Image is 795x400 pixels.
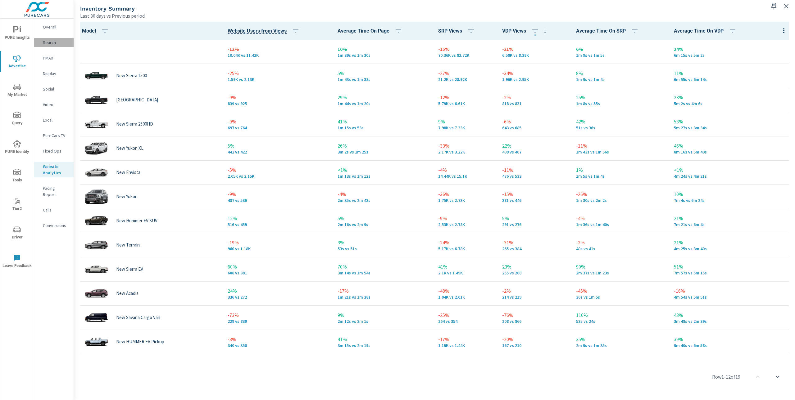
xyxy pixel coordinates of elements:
[338,149,428,154] p: 3m 2s vs 2m 25s
[674,270,788,275] p: 7m 57s vs 5m 15s
[438,215,492,222] p: -9%
[576,295,664,300] p: 36s vs 1m 5s
[228,239,328,246] p: -19%
[43,24,69,30] p: Overall
[338,336,428,343] p: 41%
[438,94,492,101] p: -12%
[674,311,788,319] p: 43%
[502,53,566,58] p: 6,584 vs 8,378
[228,27,287,35] span: Website Users from Views
[576,94,664,101] p: 25%
[674,149,788,154] p: 8m 16s vs 5m 40s
[576,27,641,35] span: Average Time On SRP
[228,336,328,343] p: -3%
[228,215,328,222] p: 12%
[674,190,788,198] p: 10%
[2,55,32,70] span: Advertise
[228,311,328,319] p: -73%
[576,343,664,348] p: 2m 9s vs 1m 35s
[84,139,109,158] img: glamour
[82,27,111,35] span: Model
[576,246,664,251] p: 40s vs 41s
[438,69,492,77] p: -27%
[116,339,164,344] p: New HUMMER EV Pickup
[438,53,492,58] p: 70,356 vs 82,720
[84,163,109,182] img: glamour
[674,94,788,101] p: 23%
[576,69,664,77] p: 8%
[338,45,428,53] p: 10%
[674,174,788,179] p: 4m 24s vs 4m 21s
[228,125,328,130] p: 697 vs 764
[228,263,328,270] p: 60%
[338,69,428,77] p: 5%
[228,27,302,35] span: Website Users from Views
[338,263,428,270] p: 70%
[674,125,788,130] p: 5m 27s vs 3m 34s
[338,174,428,179] p: 1m 13s vs 1m 12s
[438,239,492,246] p: -24%
[2,26,32,41] span: PURE Insights
[438,77,492,82] p: 21,203 vs 28,919
[43,163,69,176] p: Website Analytics
[502,149,566,154] p: 498 vs 407
[576,118,664,125] p: 42%
[502,343,566,348] p: 167 vs 210
[576,336,664,343] p: 35%
[674,77,788,82] p: 6m 55s vs 6m 14s
[116,97,158,103] p: [GEOGRAPHIC_DATA]
[228,287,328,295] p: 24%
[674,27,759,35] span: Average Time On VDP
[228,295,328,300] p: 336 vs 272
[228,246,328,251] p: 960 vs 1,181
[338,270,428,275] p: 3m 14s vs 1m 54s
[674,295,788,300] p: 4m 54s vs 5m 51s
[43,55,69,61] p: PMAX
[576,166,664,174] p: 1%
[438,101,492,106] p: 5,786 vs 6,605
[769,1,779,11] span: Save this to your personalized report
[84,91,109,109] img: glamour
[228,174,328,179] p: 2,052 vs 2,151
[2,112,32,127] span: Query
[502,215,566,222] p: 5%
[0,19,34,275] div: nav menu
[502,222,566,227] p: 291 vs 276
[338,53,428,58] p: 1m 39s vs 1m 30s
[43,117,69,123] p: Local
[84,260,109,278] img: glamour
[502,246,566,251] p: 265 vs 384
[438,149,492,154] p: 2,171 vs 3,220
[674,343,788,348] p: 9m 40s vs 6m 58s
[34,38,74,47] div: Search
[338,142,428,149] p: 26%
[228,190,328,198] p: -9%
[338,295,428,300] p: 1m 21s vs 1m 38s
[84,284,109,303] img: glamour
[576,222,664,227] p: 1m 36s vs 1m 40s
[338,215,428,222] p: 5%
[228,198,328,203] p: 487 vs 536
[502,190,566,198] p: -15%
[438,295,492,300] p: 1,040 vs 2,006
[338,239,428,246] p: 3%
[43,148,69,154] p: Fixed Ops
[34,184,74,199] div: Pacing Report
[228,343,328,348] p: 340 vs 350
[438,343,492,348] p: 1,194 vs 1,442
[84,357,109,375] img: glamour
[228,149,328,154] p: 442 vs 422
[502,270,566,275] p: 255 vs 208
[34,115,74,125] div: Local
[712,373,740,380] p: Row 1 - 12 of 19
[84,115,109,133] img: glamour
[438,125,492,130] p: 7,975 vs 7,330
[34,22,74,32] div: Overall
[576,270,664,275] p: 2m 37s vs 1m 23s
[80,12,145,20] p: Last 30 days vs Previous period
[438,27,477,35] span: SRP Views
[116,170,140,175] p: New Envista
[438,270,492,275] p: 2,097 vs 1,485
[674,101,788,106] p: 5m 2s vs 4m 6s
[502,118,566,125] p: -6%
